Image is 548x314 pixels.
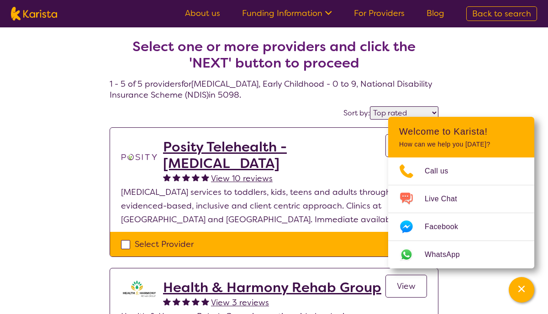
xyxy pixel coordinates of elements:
[388,117,534,268] div: Channel Menu
[192,173,200,181] img: fullstar
[173,298,180,305] img: fullstar
[385,275,427,298] a: View
[121,139,158,175] img: t1bslo80pcylnzwjhndq.png
[173,173,180,181] img: fullstar
[388,157,534,268] ul: Choose channel
[343,108,370,118] label: Sort by:
[201,298,209,305] img: fullstar
[121,185,427,226] p: [MEDICAL_DATA] services to toddlers, kids, teens and adults through evidenced-based, inclusive an...
[425,220,469,234] span: Facebook
[182,173,190,181] img: fullstar
[427,8,444,19] a: Blog
[399,141,523,148] p: How can we help you [DATE]?
[425,248,471,262] span: WhatsApp
[388,241,534,268] a: Web link opens in a new tab.
[211,296,269,309] a: View 3 reviews
[110,16,438,100] h4: 1 - 5 of 5 providers for [MEDICAL_DATA] , Early Childhood - 0 to 9 , National Disability Insuranc...
[163,139,385,172] a: Posity Telehealth - [MEDICAL_DATA]
[211,297,269,308] span: View 3 reviews
[11,7,57,21] img: Karista logo
[163,279,381,296] a: Health & Harmony Rehab Group
[182,298,190,305] img: fullstar
[354,8,405,19] a: For Providers
[201,173,209,181] img: fullstar
[242,8,332,19] a: Funding Information
[425,164,459,178] span: Call us
[211,172,273,185] a: View 10 reviews
[121,279,158,298] img: ztak9tblhgtrn1fit8ap.png
[425,192,468,206] span: Live Chat
[185,8,220,19] a: About us
[385,134,427,157] a: View
[211,173,273,184] span: View 10 reviews
[466,6,537,21] a: Back to search
[397,281,416,292] span: View
[192,298,200,305] img: fullstar
[121,38,427,71] h2: Select one or more providers and click the 'NEXT' button to proceed
[399,126,523,137] h2: Welcome to Karista!
[472,8,531,19] span: Back to search
[163,298,171,305] img: fullstar
[163,173,171,181] img: fullstar
[509,277,534,303] button: Channel Menu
